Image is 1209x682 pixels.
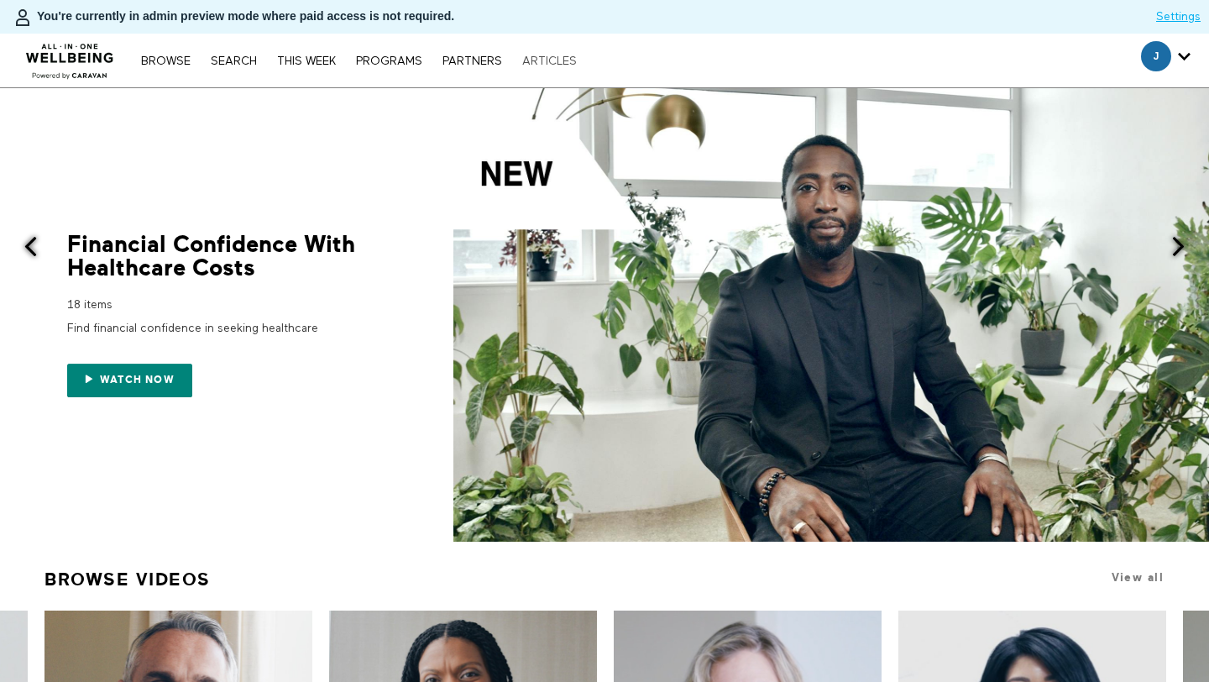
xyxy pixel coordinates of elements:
nav: Primary [133,52,584,69]
img: person-bdfc0eaa9744423c596e6e1c01710c89950b1dff7c83b5d61d716cfd8139584f.svg [13,8,33,28]
a: Settings [1156,8,1201,25]
a: Browse [133,55,199,67]
a: THIS WEEK [269,55,344,67]
a: Browse Videos [44,562,211,597]
div: Secondary [1128,34,1203,87]
a: ARTICLES [514,55,585,67]
a: Search [202,55,265,67]
img: CARAVAN [19,31,121,81]
a: PROGRAMS [348,55,431,67]
a: PARTNERS [434,55,510,67]
a: View all [1112,571,1164,584]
